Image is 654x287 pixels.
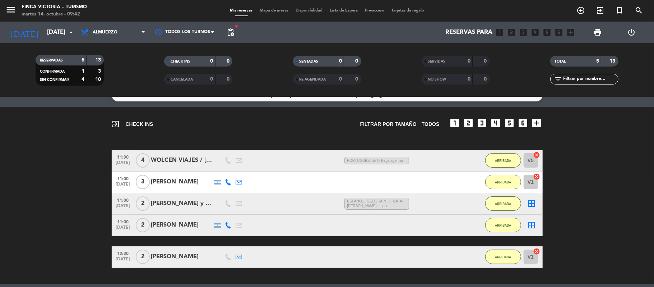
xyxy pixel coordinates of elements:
span: ESPAÑOL. [GEOGRAPHIC_DATA][PERSON_NAME]. espera confirmación si hay atención especial. [344,198,409,210]
i: turned_in_not [615,6,624,15]
i: looks_one [495,28,505,37]
span: [DATE] [114,160,132,169]
strong: 0 [339,77,342,82]
i: search [635,6,643,15]
span: CANCELADA [171,78,193,81]
span: ARRIBADA [495,180,511,184]
button: ARRIBADA [485,175,521,189]
i: border_all [528,199,536,208]
i: looks_4 [531,28,540,37]
i: looks_5 [504,117,515,129]
button: ARRIBADA [485,196,521,211]
div: [PERSON_NAME] [151,252,212,261]
i: looks_two [463,117,474,129]
span: Reservas para [446,29,493,36]
div: WOLCEN VIAJES / [PERSON_NAME] [151,156,212,165]
button: ARRIBADA [485,153,521,168]
span: [DATE] [114,225,132,233]
span: 11:00 [114,196,132,204]
span: 2 [136,250,150,264]
strong: 0 [339,59,342,64]
span: Tarjetas de regalo [388,9,428,13]
i: exit_to_app [112,120,120,128]
i: exit_to_app [596,6,604,15]
strong: 0 [484,77,488,82]
i: looks_3 [477,117,488,129]
span: Lista de Espera [326,9,361,13]
span: 2 [136,218,150,232]
div: [PERSON_NAME] y [PERSON_NAME] [151,199,212,208]
strong: 5 [596,59,599,64]
span: SERVIDAS [428,60,446,63]
i: looks_6 [518,117,529,129]
i: arrow_drop_down [67,28,75,37]
i: cancel [533,248,541,255]
span: ARRIBADA [495,255,511,259]
span: ARRIBADA [495,202,511,206]
span: Mapa de mesas [256,9,292,13]
i: menu [5,4,16,15]
strong: 3 [98,69,102,74]
span: 11:00 [114,174,132,182]
span: [DATE] [114,204,132,212]
span: CONFIRMADA [40,70,65,73]
input: Filtrar por nombre... [562,75,618,83]
span: Pre-acceso [361,9,388,13]
span: [DATE] [114,182,132,190]
span: [DATE] [114,257,132,265]
i: cancel [533,151,541,159]
div: FINCA VICTORIA – TURISMO [22,4,87,11]
span: CHECK INS [171,60,190,63]
span: ARRIBADA [495,159,511,163]
strong: 13 [95,58,102,63]
strong: 0 [468,59,470,64]
span: print [593,28,602,37]
span: CHECK INS [112,120,153,128]
button: menu [5,4,16,18]
strong: 13 [609,59,617,64]
strong: 4 [82,77,84,82]
strong: 0 [210,77,213,82]
i: looks_4 [490,117,502,129]
span: Disponibilidad [292,9,326,13]
span: pending_actions [226,28,235,37]
i: add_box [531,117,543,129]
span: fiber_manual_record [234,24,238,28]
span: 4 [136,153,150,168]
span: TOTAL [555,60,566,63]
span: Mis reservas [226,9,256,13]
span: RE AGENDADA [300,78,326,81]
i: looks_6 [555,28,564,37]
i: filter_list [554,75,562,83]
strong: 0 [355,59,360,64]
span: ARRIBADA [495,223,511,227]
span: Filtrar por tamaño [360,120,417,128]
i: looks_one [449,117,461,129]
span: TODOS [422,120,440,128]
strong: 0 [484,59,488,64]
strong: 5 [82,58,84,63]
i: border_all [528,221,536,229]
span: 3 [136,175,150,189]
span: RESERVADAS [40,59,63,62]
span: 12:30 [114,249,132,257]
strong: 0 [468,77,470,82]
strong: 0 [227,77,231,82]
div: [PERSON_NAME] [151,220,212,230]
i: add_box [566,28,576,37]
i: add_circle_outline [576,6,585,15]
span: PORTUGUÉS.<br /> Paga agencia [344,157,409,164]
span: SENTADAS [300,60,319,63]
div: LOG OUT [614,22,649,43]
strong: 0 [355,77,360,82]
span: SIN CONFIRMAR [40,78,69,82]
div: [PERSON_NAME] [151,177,212,187]
strong: 10 [95,77,102,82]
i: looks_two [507,28,516,37]
strong: 0 [210,59,213,64]
div: martes 14. octubre - 09:42 [22,11,87,18]
strong: 0 [227,59,231,64]
i: [DATE] [5,24,43,40]
button: ARRIBADA [485,218,521,232]
span: 11:00 [114,152,132,161]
